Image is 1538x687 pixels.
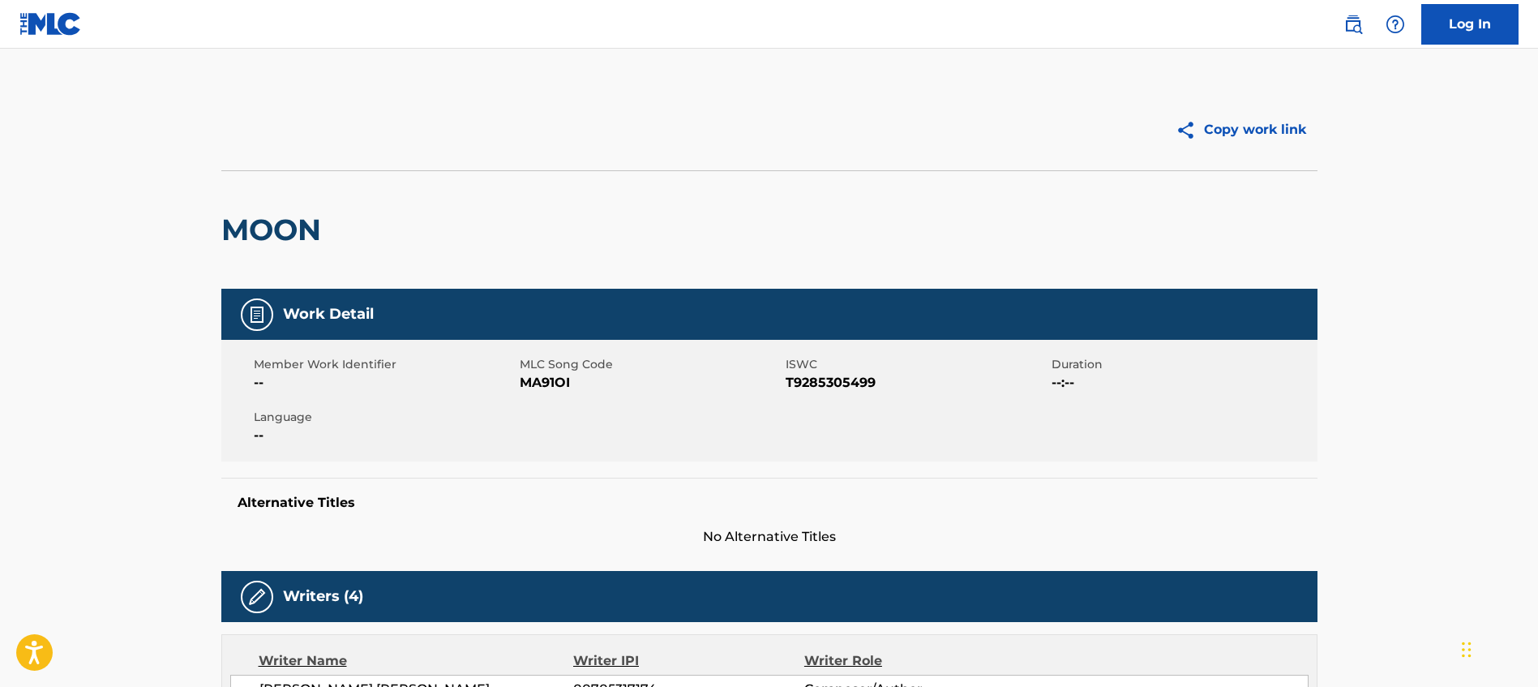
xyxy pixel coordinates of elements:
[254,356,516,373] span: Member Work Identifier
[247,587,267,607] img: Writers
[1457,609,1538,687] iframe: Chat Widget
[1462,625,1472,674] div: Drag
[1421,4,1519,45] a: Log In
[283,305,374,324] h5: Work Detail
[254,409,516,426] span: Language
[786,356,1047,373] span: ISWC
[254,426,516,445] span: --
[1386,15,1405,34] img: help
[221,527,1317,547] span: No Alternative Titles
[19,12,82,36] img: MLC Logo
[1337,8,1369,41] a: Public Search
[1379,8,1412,41] div: Help
[1164,109,1317,150] button: Copy work link
[238,495,1301,511] h5: Alternative Titles
[520,356,782,373] span: MLC Song Code
[804,651,1014,671] div: Writer Role
[283,587,363,606] h5: Writers (4)
[1343,15,1363,34] img: search
[254,373,516,393] span: --
[221,212,329,248] h2: MOON
[1052,356,1313,373] span: Duration
[1052,373,1313,393] span: --:--
[786,373,1047,393] span: T9285305499
[259,651,574,671] div: Writer Name
[1176,120,1204,140] img: Copy work link
[573,651,804,671] div: Writer IPI
[520,373,782,393] span: MA91OI
[247,305,267,324] img: Work Detail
